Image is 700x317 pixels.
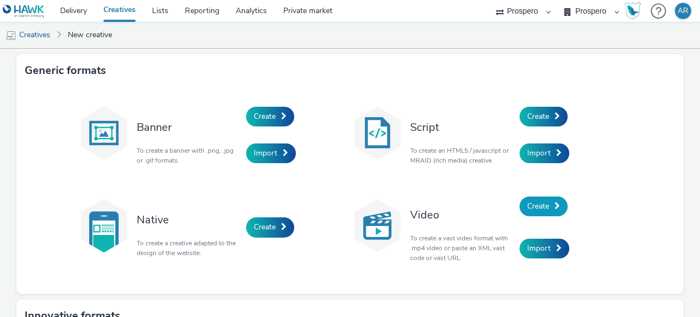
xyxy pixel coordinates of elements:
[77,106,131,160] img: banner.svg
[520,239,569,258] a: Import
[625,2,645,20] a: Hawk Academy
[137,120,241,135] h3: Banner
[254,222,276,232] span: Create
[527,243,551,253] span: Import
[246,107,294,126] a: Create
[254,111,276,122] span: Create
[410,233,514,263] p: To create a vast video format with .mp4 video or paste an XML vast code or vast URL.
[350,198,405,253] img: video.svg
[678,3,689,19] div: AR
[246,217,294,237] a: Create
[137,212,241,227] h3: Native
[3,4,45,18] img: undefined Logo
[137,146,241,165] p: To create a banner with .png, .jpg or .gif formats.
[137,238,241,258] p: To create a creative adapted to the design of the website.
[527,201,549,211] span: Create
[625,2,641,20] img: Hawk Academy
[5,30,16,41] img: mobile
[410,208,514,222] h3: Video
[246,143,296,163] a: Import
[62,22,118,48] a: New creative
[350,106,405,160] img: code.svg
[520,143,569,163] a: Import
[527,111,549,122] span: Create
[77,198,131,253] img: native.svg
[410,146,514,165] p: To create an HTML5 / javascript or MRAID (rich media) creative.
[254,148,277,158] span: Import
[410,120,514,135] h3: Script
[527,148,551,158] span: Import
[520,197,568,216] a: Create
[25,62,106,79] h3: Generic formats
[520,107,568,126] a: Create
